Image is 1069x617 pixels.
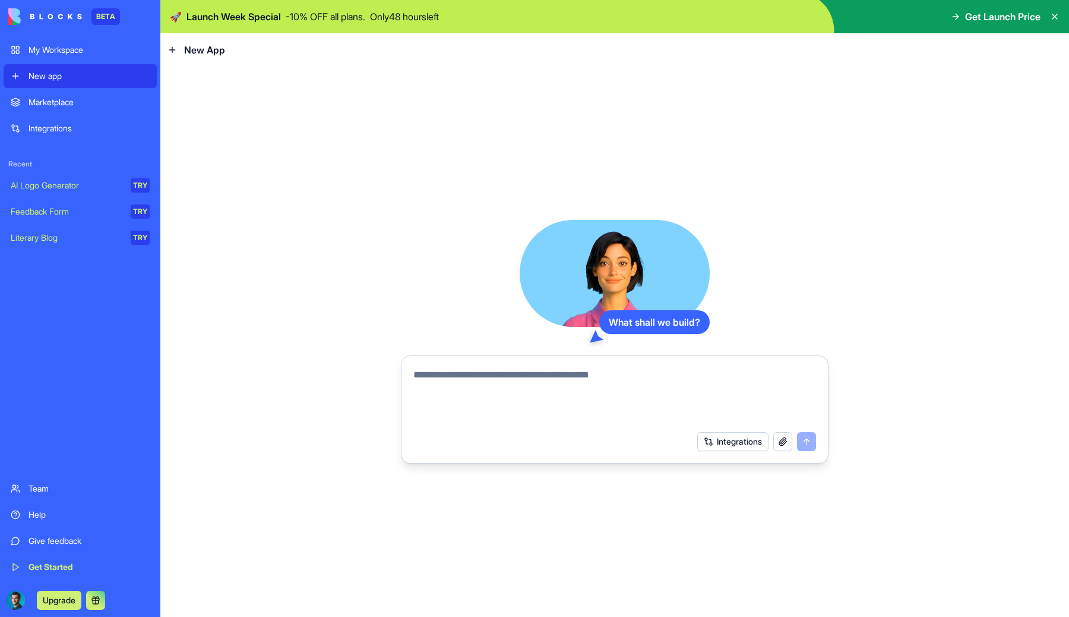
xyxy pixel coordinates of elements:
[11,206,122,218] div: Feedback Form
[131,204,150,219] div: TRY
[4,529,157,553] a: Give feedback
[37,594,81,606] a: Upgrade
[4,477,157,500] a: Team
[184,43,225,57] span: New App
[4,90,157,114] a: Marketplace
[131,231,150,245] div: TRY
[8,8,82,25] img: logo
[91,8,120,25] div: BETA
[29,96,150,108] div: Marketplace
[4,200,157,223] a: Feedback FormTRY
[4,159,157,169] span: Recent
[131,178,150,193] div: TRY
[186,10,281,24] span: Launch Week Special
[29,509,150,521] div: Help
[170,10,182,24] span: 🚀
[4,64,157,88] a: New app
[11,232,122,244] div: Literary Blog
[29,44,150,56] div: My Workspace
[8,8,120,25] a: BETA
[4,226,157,250] a: Literary BlogTRY
[4,174,157,197] a: AI Logo GeneratorTRY
[697,432,768,451] button: Integrations
[29,70,150,82] div: New app
[4,555,157,579] a: Get Started
[29,561,150,573] div: Get Started
[4,38,157,62] a: My Workspace
[29,122,150,134] div: Integrations
[965,10,1040,24] span: Get Launch Price
[286,10,365,24] p: - 10 % OFF all plans.
[29,535,150,547] div: Give feedback
[6,591,25,610] img: ACg8ocJs6JhtOUxXWmMLg_sKOErM23ukgPC9DId4vZQ8-ukPwGYG25OhFw=s96-c
[599,310,710,334] div: What shall we build?
[37,591,81,610] button: Upgrade
[4,503,157,527] a: Help
[4,117,157,140] a: Integrations
[11,180,122,191] div: AI Logo Generator
[370,10,439,24] p: Only 48 hours left
[29,483,150,495] div: Team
